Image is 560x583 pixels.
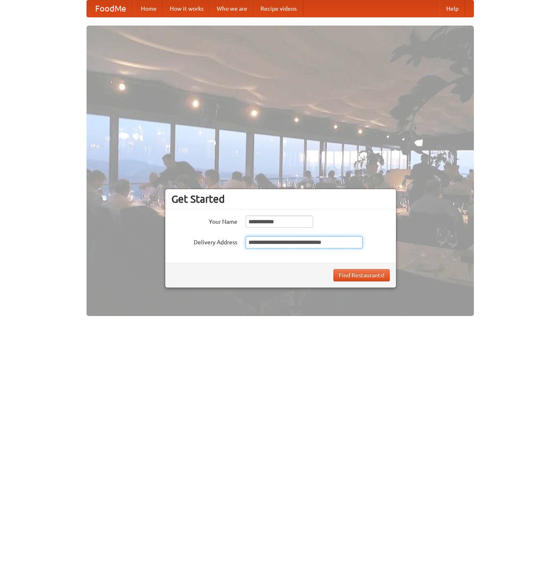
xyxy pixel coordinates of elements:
h3: Get Started [171,193,390,205]
a: Home [134,0,163,17]
button: Find Restaurants! [333,269,390,281]
a: FoodMe [87,0,134,17]
label: Your Name [171,215,237,226]
label: Delivery Address [171,236,237,246]
a: Who we are [210,0,254,17]
a: Recipe videos [254,0,303,17]
a: How it works [163,0,210,17]
a: Help [440,0,465,17]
